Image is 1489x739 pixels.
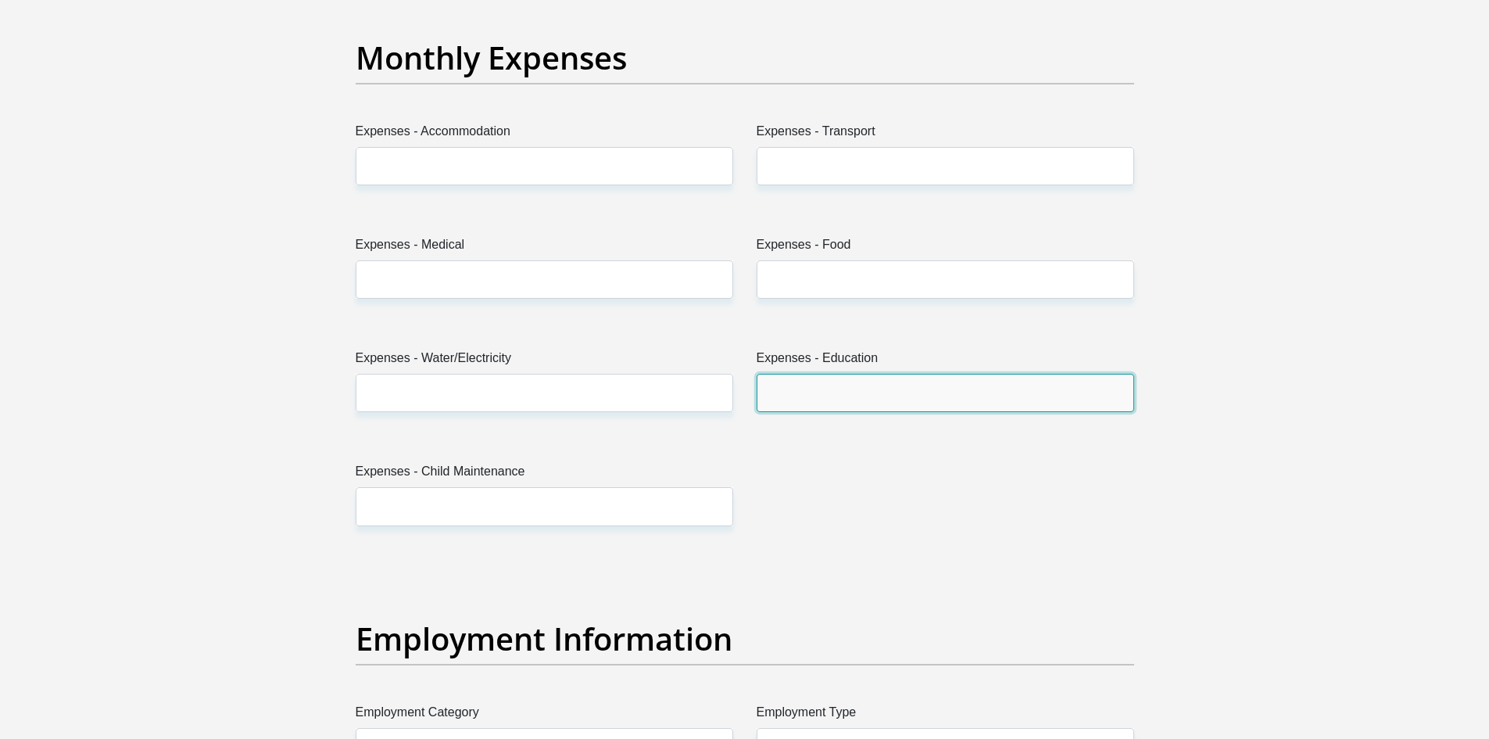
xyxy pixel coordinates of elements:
label: Employment Category [356,703,733,728]
input: Expenses - Education [757,374,1134,412]
h2: Monthly Expenses [356,39,1134,77]
label: Expenses - Medical [356,235,733,260]
input: Expenses - Food [757,260,1134,299]
label: Expenses - Accommodation [356,122,733,147]
label: Expenses - Food [757,235,1134,260]
input: Expenses - Water/Electricity [356,374,733,412]
input: Expenses - Medical [356,260,733,299]
label: Employment Type [757,703,1134,728]
input: Expenses - Accommodation [356,147,733,185]
input: Expenses - Transport [757,147,1134,185]
h2: Employment Information [356,620,1134,658]
label: Expenses - Transport [757,122,1134,147]
label: Expenses - Education [757,349,1134,374]
label: Expenses - Water/Electricity [356,349,733,374]
label: Expenses - Child Maintenance [356,462,733,487]
input: Expenses - Child Maintenance [356,487,733,526]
